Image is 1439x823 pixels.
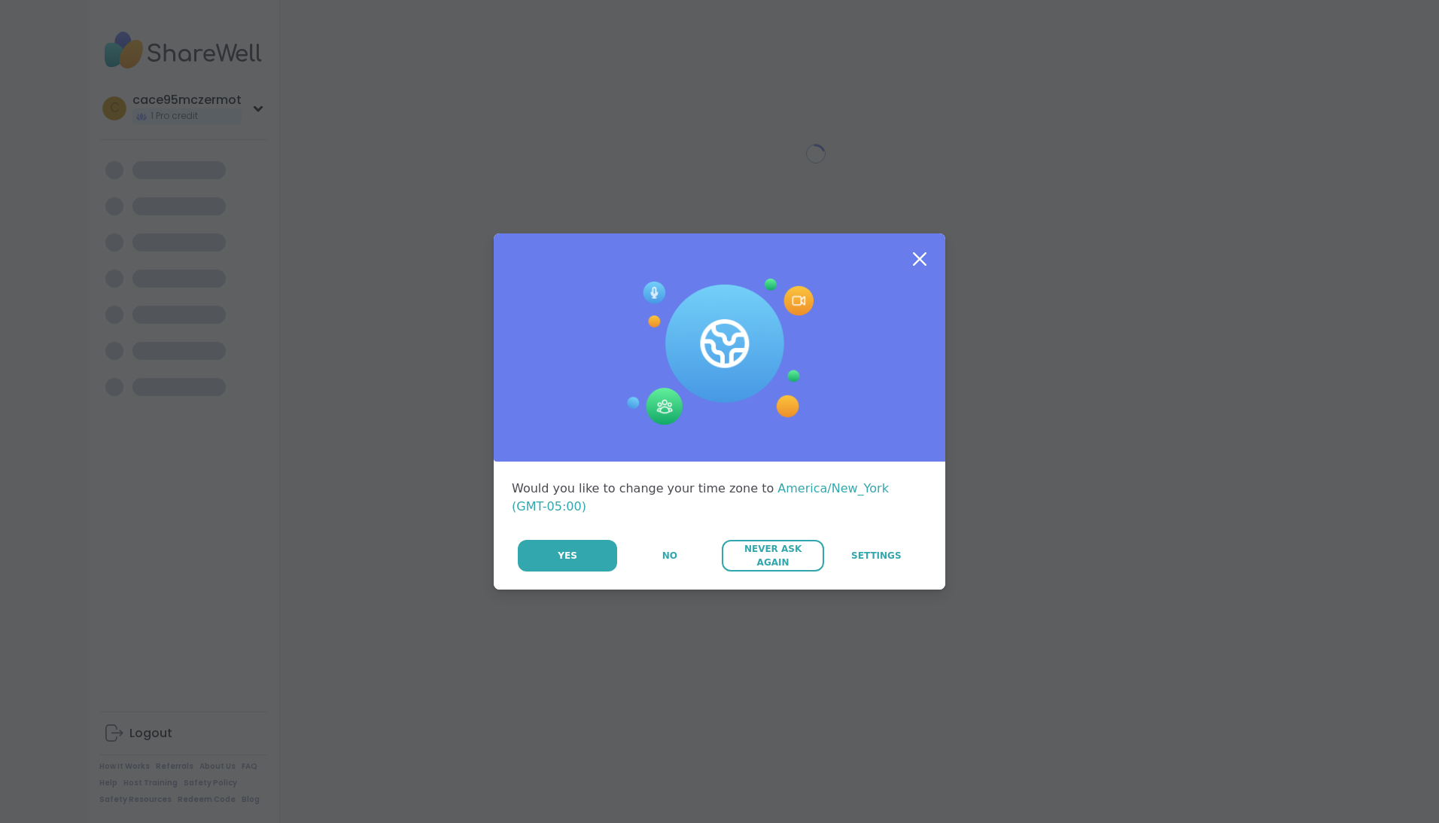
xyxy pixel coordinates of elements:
[512,481,889,514] span: America/New_York (GMT-05:00)
[722,540,823,572] button: Never Ask Again
[619,540,720,572] button: No
[558,549,577,562] span: Yes
[826,540,927,572] a: Settings
[729,542,816,569] span: Never Ask Again
[512,480,927,516] div: Would you like to change your time zone to
[662,549,677,562] span: No
[518,540,617,572] button: Yes
[851,549,902,562] span: Settings
[625,279,814,426] img: Session Experience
